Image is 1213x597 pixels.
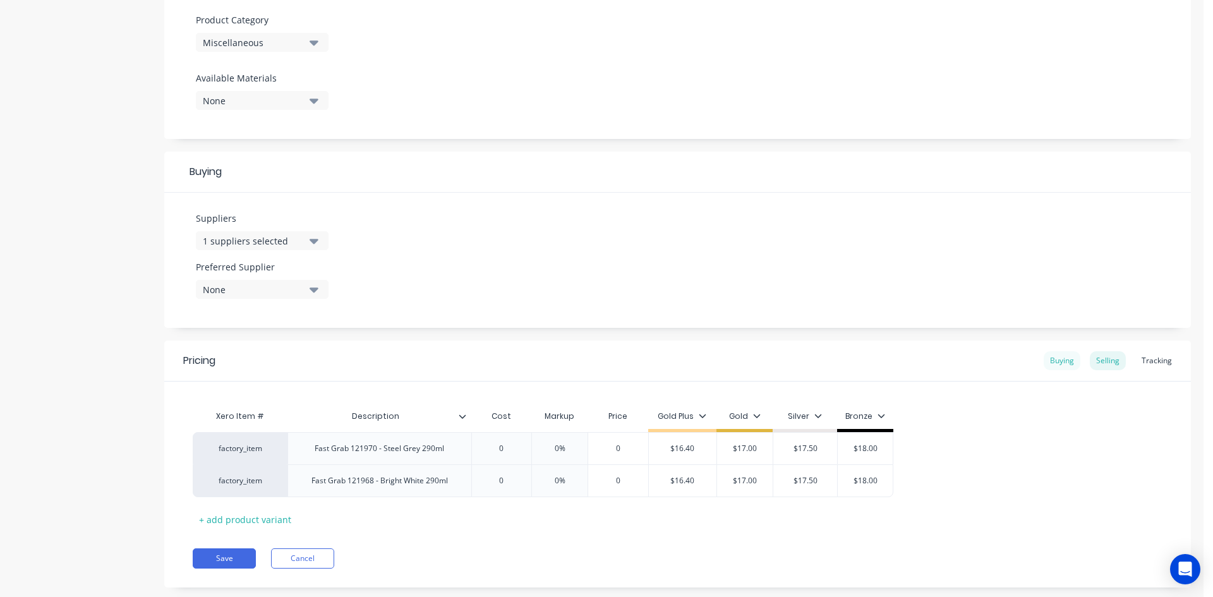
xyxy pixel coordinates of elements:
[649,465,717,497] div: $16.40
[203,94,304,107] div: None
[183,353,215,368] div: Pricing
[1170,554,1200,584] div: Open Intercom Messenger
[588,404,648,429] div: Price
[287,404,471,429] div: Description
[271,548,334,569] button: Cancel
[305,440,454,457] div: Fast Grab 121970 - Steel Grey 290ml
[788,411,822,422] div: Silver
[729,411,761,422] div: Gold
[196,260,329,274] label: Preferred Supplier
[1090,351,1126,370] div: Selling
[773,433,837,464] div: $17.50
[713,465,776,497] div: $17.00
[845,411,885,422] div: Bronze
[203,234,304,248] div: 1 suppliers selected
[1044,351,1080,370] div: Buying
[196,212,329,225] label: Suppliers
[834,433,897,464] div: $18.00
[528,465,591,497] div: 0%
[649,433,717,464] div: $16.40
[586,433,649,464] div: 0
[205,443,275,454] div: factory_item
[193,464,893,497] div: factory_itemFast Grab 121968 - Bright White 290ml00%0$16.40$17.00$17.50$18.00
[203,283,304,296] div: None
[658,411,706,422] div: Gold Plus
[470,465,533,497] div: 0
[193,548,256,569] button: Save
[203,36,304,49] div: Miscellaneous
[301,473,458,489] div: Fast Grab 121968 - Bright White 290ml
[164,152,1191,193] div: Buying
[528,433,591,464] div: 0%
[1135,351,1178,370] div: Tracking
[196,231,329,250] button: 1 suppliers selected
[287,401,464,432] div: Description
[586,465,649,497] div: 0
[196,71,329,85] label: Available Materials
[196,91,329,110] button: None
[196,280,329,299] button: None
[531,404,588,429] div: Markup
[205,475,275,486] div: factory_item
[193,432,893,464] div: factory_itemFast Grab 121970 - Steel Grey 290ml00%0$16.40$17.00$17.50$18.00
[773,465,837,497] div: $17.50
[713,433,776,464] div: $17.00
[193,404,287,429] div: Xero Item #
[834,465,897,497] div: $18.00
[471,404,532,429] div: Cost
[193,510,298,529] div: + add product variant
[196,33,329,52] button: Miscellaneous
[470,433,533,464] div: 0
[196,13,322,27] label: Product Category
